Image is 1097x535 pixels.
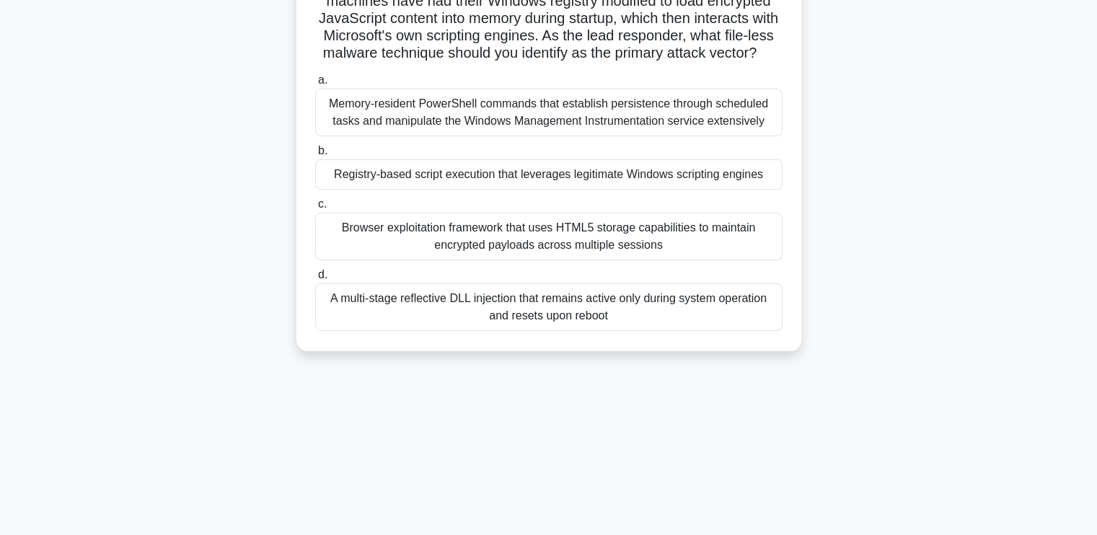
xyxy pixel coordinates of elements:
span: a. [318,74,327,86]
span: b. [318,144,327,156]
div: A multi-stage reflective DLL injection that remains active only during system operation and reset... [315,283,783,331]
div: Registry-based script execution that leverages legitimate Windows scripting engines [315,159,783,190]
span: d. [318,268,327,280]
div: Memory-resident PowerShell commands that establish persistence through scheduled tasks and manipu... [315,89,783,136]
span: c. [318,198,327,210]
div: Browser exploitation framework that uses HTML5 storage capabilities to maintain encrypted payload... [315,213,783,260]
